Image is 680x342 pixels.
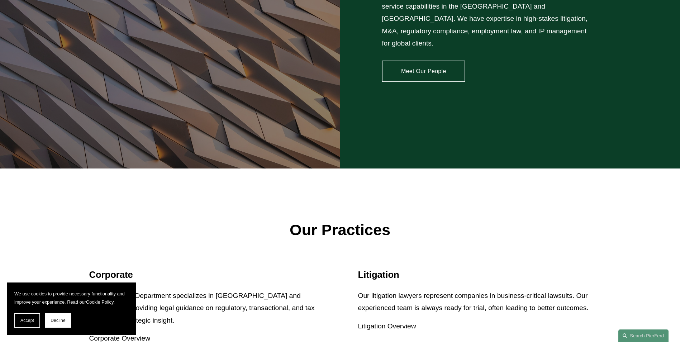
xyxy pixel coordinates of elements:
[45,313,71,328] button: Decline
[358,290,591,314] p: Our litigation lawyers represent companies in business-critical lawsuits. Our experienced team is...
[89,216,591,244] p: Our Practices
[20,318,34,323] span: Accept
[358,269,591,280] h2: Litigation
[89,269,322,280] h2: Corporate
[14,290,129,306] p: We use cookies to provide necessary functionality and improve your experience. Read our .
[89,290,322,327] p: Our Corporate Department specializes in [GEOGRAPHIC_DATA] and English Law, providing legal guidan...
[89,334,151,342] a: Corporate Overview
[358,322,416,330] a: Litigation Overview
[86,299,114,305] a: Cookie Policy
[51,318,66,323] span: Decline
[618,329,669,342] a: Search this site
[14,313,40,328] button: Accept
[382,61,465,82] a: Meet Our People
[7,282,136,335] section: Cookie banner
